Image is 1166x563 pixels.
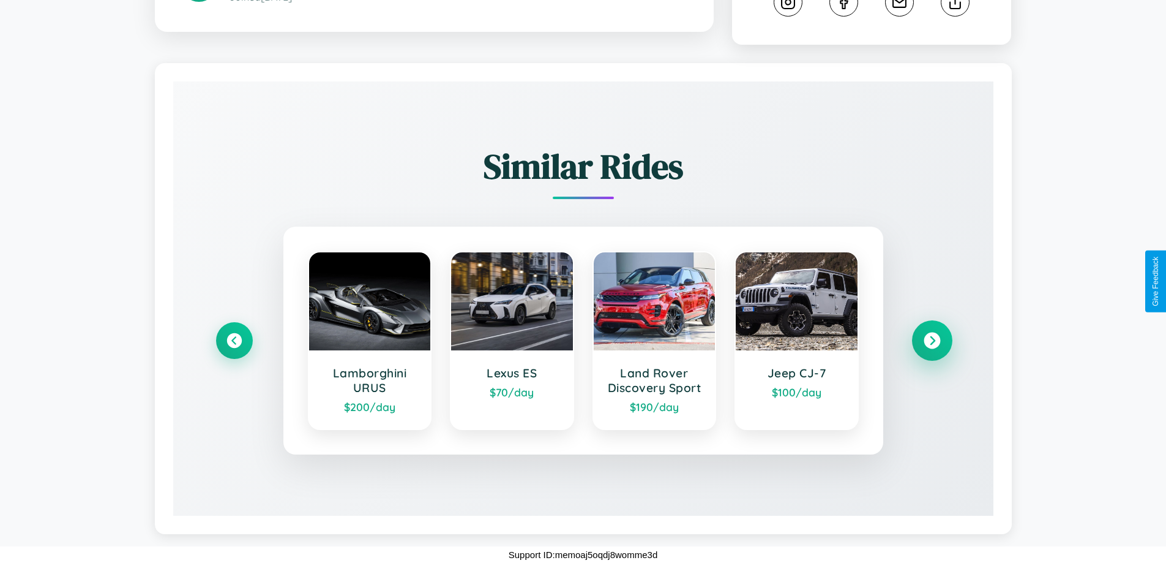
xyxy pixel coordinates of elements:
a: Lexus ES$70/day [450,251,574,430]
div: Give Feedback [1151,257,1160,306]
div: $ 190 /day [606,400,703,414]
a: Jeep CJ-7$100/day [734,251,859,430]
a: Lamborghini URUS$200/day [308,251,432,430]
h3: Lexus ES [463,366,561,380]
h3: Land Rover Discovery Sport [606,366,703,395]
div: $ 200 /day [321,400,419,414]
p: Support ID: memoaj5oqdj8womme3d [509,546,657,563]
div: $ 70 /day [463,385,561,399]
h3: Lamborghini URUS [321,366,419,395]
h3: Jeep CJ-7 [748,366,845,380]
div: $ 100 /day [748,385,845,399]
a: Land Rover Discovery Sport$190/day [592,251,717,430]
h2: Similar Rides [216,143,951,190]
